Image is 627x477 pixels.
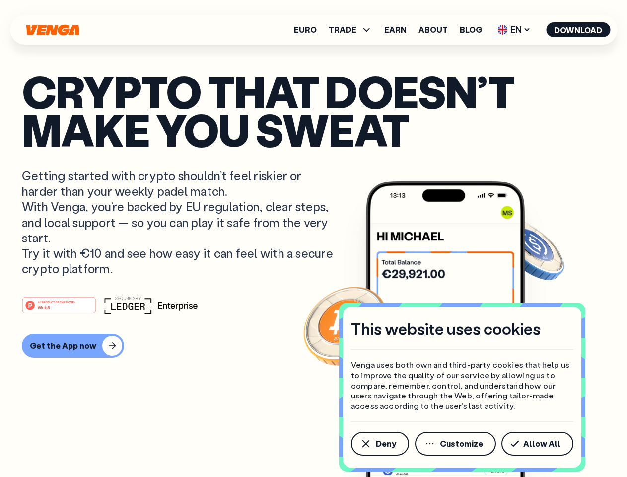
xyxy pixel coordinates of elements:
[501,432,573,456] button: Allow All
[460,26,482,34] a: Blog
[329,24,372,36] span: TRADE
[22,334,124,358] button: Get the App now
[329,26,356,34] span: TRADE
[22,168,336,276] p: Getting started with crypto shouldn’t feel riskier or harder than your weekly padel match. With V...
[38,301,75,304] tspan: #1 PRODUCT OF THE MONTH
[351,432,409,456] button: Deny
[440,440,483,448] span: Customize
[351,318,541,339] h4: This website uses cookies
[415,432,496,456] button: Customize
[495,214,566,285] img: USDC coin
[22,72,605,148] p: Crypto that doesn’t make you sweat
[22,303,96,316] a: #1 PRODUCT OF THE MONTHWeb3
[523,440,560,448] span: Allow All
[22,334,605,358] a: Get the App now
[25,24,80,36] svg: Home
[546,22,610,37] button: Download
[294,26,317,34] a: Euro
[351,360,573,411] p: Venga uses both own and third-party cookies that help us to improve the quality of our service by...
[384,26,407,34] a: Earn
[30,341,96,351] div: Get the App now
[497,25,507,35] img: flag-uk
[494,22,534,38] span: EN
[376,440,396,448] span: Deny
[301,281,391,370] img: Bitcoin
[38,305,50,310] tspan: Web3
[418,26,448,34] a: About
